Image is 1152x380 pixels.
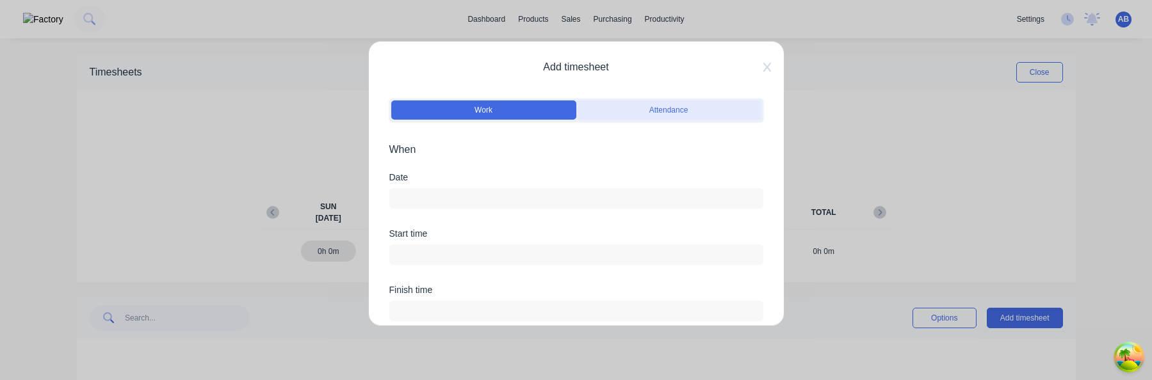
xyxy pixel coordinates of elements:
button: Attendance [576,100,761,120]
button: Work [391,100,576,120]
button: Open Tanstack query devtools [1116,344,1142,370]
span: When [389,142,763,157]
span: Add timesheet [389,59,763,75]
div: Finish time [389,285,763,294]
div: Start time [389,229,763,238]
div: Date [389,173,763,182]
